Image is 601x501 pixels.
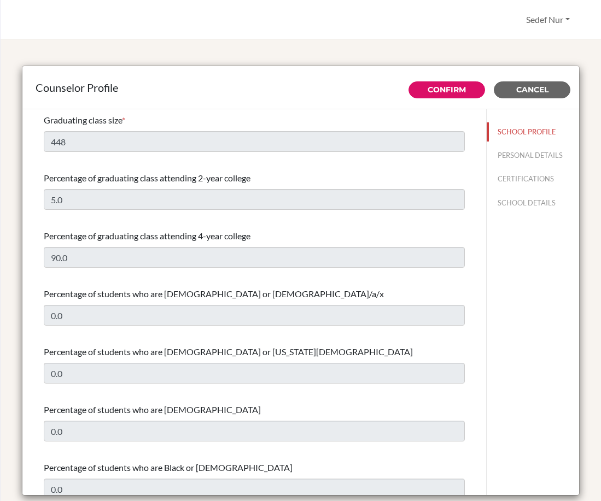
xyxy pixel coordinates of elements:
[44,115,122,125] span: Graduating class size
[487,169,579,188] button: CERTIFICATIONS
[487,146,579,165] button: PERSONAL DETAILS
[44,346,413,357] span: Percentage of students who are [DEMOGRAPHIC_DATA] or [US_STATE][DEMOGRAPHIC_DATA]
[44,173,250,183] span: Percentage of graduating class attending 2-year college
[521,9,575,30] button: Sedef Nur
[487,122,579,142] button: SCHOOL PROFILE
[44,288,384,299] span: Percentage of students who are [DEMOGRAPHIC_DATA] or [DEMOGRAPHIC_DATA]/a/x
[44,404,261,415] span: Percentage of students who are [DEMOGRAPHIC_DATA]
[44,462,293,473] span: Percentage of students who are Black or [DEMOGRAPHIC_DATA]
[487,193,579,213] button: SCHOOL DETAILS
[36,79,566,96] div: Counselor Profile
[44,231,250,241] span: Percentage of graduating class attending 4-year college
